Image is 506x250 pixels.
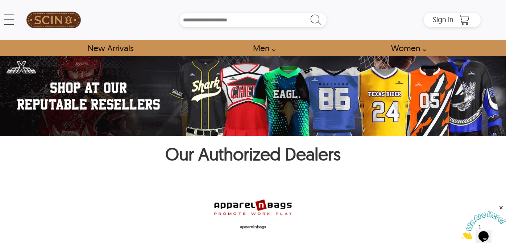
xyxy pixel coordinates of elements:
[457,15,472,25] a: Shopping Cart
[213,197,293,230] a: apparelnbags
[4,143,502,168] h1: Our Authorized Dealers
[433,17,453,23] a: Sign in
[3,3,6,9] span: 1
[245,40,279,56] a: shop men's leather jackets
[461,205,506,239] iframe: chat widget
[213,223,293,230] p: apparelnbags
[433,15,453,24] span: Sign in
[79,40,141,56] a: Shop New Arrivals
[25,4,82,36] a: SCIN
[383,40,430,56] a: Shop Women Leather Jackets
[213,197,293,217] img: apparelnbags-logo.png
[26,4,81,36] img: SCIN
